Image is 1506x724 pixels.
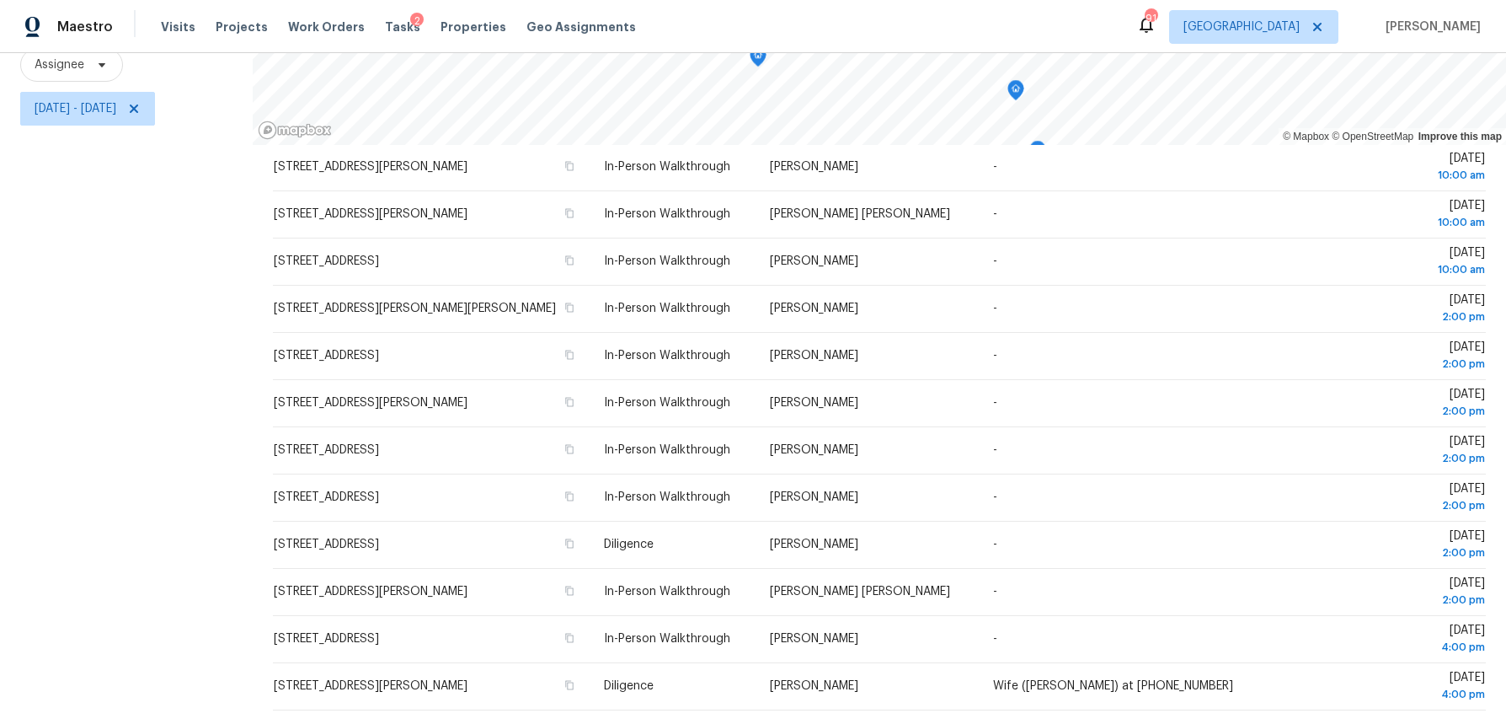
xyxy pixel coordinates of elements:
span: - [993,255,997,267]
span: In-Person Walkthrough [604,208,730,220]
a: Mapbox homepage [258,121,332,140]
span: [DATE] [1357,247,1485,278]
span: In-Person Walkthrough [604,255,730,267]
a: OpenStreetMap [1332,131,1413,142]
span: [PERSON_NAME] [770,303,858,314]
div: 2:00 pm [1357,450,1485,467]
span: - [993,633,997,645]
span: [DATE] [1357,341,1485,373]
span: Tasks [385,21,420,33]
div: 2 [410,13,424,29]
span: In-Person Walkthrough [604,303,730,314]
button: Copy Address [562,630,577,646]
span: Assignee [35,56,84,73]
span: [STREET_ADDRESS] [274,444,379,456]
span: [PERSON_NAME] [770,633,858,645]
span: [STREET_ADDRESS][PERSON_NAME] [274,208,467,220]
span: [PERSON_NAME] [PERSON_NAME] [770,586,950,598]
span: In-Person Walkthrough [604,397,730,409]
a: Mapbox [1283,131,1329,142]
span: [DATE] [1357,625,1485,656]
span: [DATE] [1357,153,1485,184]
div: 2:00 pm [1357,497,1485,514]
span: [PERSON_NAME] [PERSON_NAME] [770,208,950,220]
span: [STREET_ADDRESS][PERSON_NAME] [274,586,467,598]
span: [DATE] [1357,389,1485,420]
div: 91 [1145,10,1156,27]
div: 4:00 pm [1357,639,1485,656]
span: [GEOGRAPHIC_DATA] [1183,19,1300,35]
span: In-Person Walkthrough [604,491,730,503]
button: Copy Address [562,394,577,410]
button: Copy Address [562,489,577,504]
span: - [993,208,997,220]
span: [PERSON_NAME] [770,444,858,456]
span: - [993,350,997,362]
button: Copy Address [562,253,577,268]
span: [PERSON_NAME] [770,491,858,503]
span: - [993,539,997,550]
span: Wife ([PERSON_NAME]) at [PHONE_NUMBER] [993,680,1233,692]
div: Map marker [1007,80,1024,106]
span: [STREET_ADDRESS] [274,539,379,550]
span: [DATE] - [DATE] [35,100,116,117]
span: [DATE] [1357,436,1485,467]
span: [DATE] [1357,577,1485,609]
span: [DATE] [1357,200,1485,231]
div: 10:00 am [1357,167,1485,184]
span: [PERSON_NAME] [770,255,858,267]
span: [PERSON_NAME] [770,680,858,692]
span: Diligence [604,539,654,550]
div: 4:00 pm [1357,686,1485,703]
span: Visits [161,19,195,35]
button: Copy Address [562,158,577,174]
div: 10:00 am [1357,214,1485,231]
button: Copy Address [562,678,577,693]
span: [DATE] [1357,294,1485,325]
span: Work Orders [288,19,365,35]
span: Properties [441,19,506,35]
span: [PERSON_NAME] [770,161,858,173]
span: Projects [216,19,268,35]
button: Copy Address [562,442,577,457]
span: - [993,397,997,409]
span: [STREET_ADDRESS][PERSON_NAME] [274,397,467,409]
button: Copy Address [562,347,577,362]
span: [STREET_ADDRESS] [274,491,379,503]
span: [DATE] [1357,483,1485,514]
div: 2:00 pm [1357,403,1485,420]
span: [STREET_ADDRESS] [274,255,379,267]
span: Geo Assignments [526,19,636,35]
span: - [993,303,997,314]
span: [DATE] [1357,530,1485,561]
span: [PERSON_NAME] [770,397,858,409]
span: [PERSON_NAME] [1379,19,1481,35]
span: In-Person Walkthrough [604,350,730,362]
div: 2:00 pm [1357,544,1485,561]
span: Diligence [604,680,654,692]
button: Copy Address [562,536,577,551]
span: Maestro [57,19,113,35]
span: - [993,161,997,173]
span: [STREET_ADDRESS][PERSON_NAME][PERSON_NAME] [274,303,556,314]
div: 2:00 pm [1357,308,1485,325]
span: In-Person Walkthrough [604,444,730,456]
span: - [993,491,997,503]
a: Improve this map [1418,131,1502,142]
button: Copy Address [562,583,577,598]
span: [DATE] [1357,672,1485,703]
div: Map marker [750,46,766,72]
span: - [993,444,997,456]
div: 10:00 am [1357,261,1485,278]
span: [STREET_ADDRESS][PERSON_NAME] [274,680,467,692]
span: [PERSON_NAME] [770,350,858,362]
div: 2:00 pm [1357,592,1485,609]
span: [PERSON_NAME] [770,539,858,550]
button: Copy Address [562,300,577,315]
span: - [993,586,997,598]
span: [STREET_ADDRESS][PERSON_NAME] [274,161,467,173]
div: Map marker [1029,141,1046,167]
span: In-Person Walkthrough [604,586,730,598]
span: [STREET_ADDRESS] [274,350,379,362]
span: In-Person Walkthrough [604,633,730,645]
